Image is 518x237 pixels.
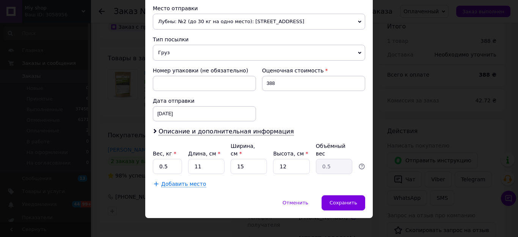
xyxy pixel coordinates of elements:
[330,200,357,206] span: Сохранить
[231,143,255,157] label: Ширина, см
[153,36,188,42] span: Тип посылки
[153,14,365,30] span: Лубны: №2 (до 30 кг на одно место): [STREET_ADDRESS]
[283,200,308,206] span: Отменить
[316,142,352,157] div: Объёмный вес
[153,151,176,157] label: Вес, кг
[153,5,198,11] span: Место отправки
[153,45,365,61] span: Груз
[273,151,308,157] label: Высота, см
[262,67,365,74] div: Оценочная стоимость
[153,97,256,105] div: Дата отправки
[159,128,294,135] span: Описание и дополнительная информация
[153,67,256,74] div: Номер упаковки (не обязательно)
[188,151,220,157] label: Длина, см
[161,181,206,187] span: Добавить место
